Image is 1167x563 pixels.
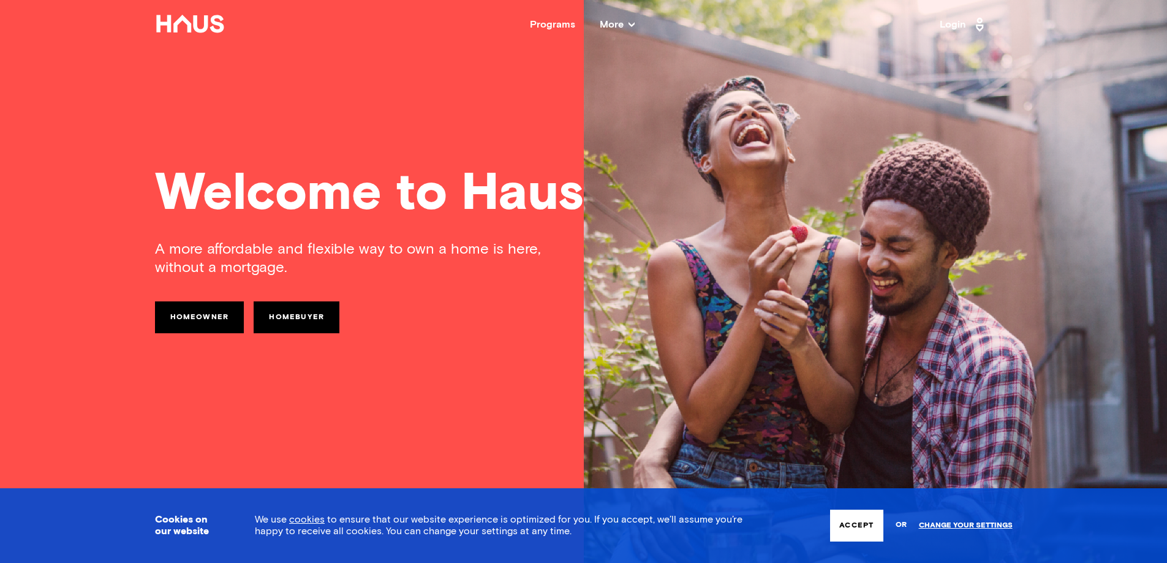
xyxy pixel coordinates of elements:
div: A more affordable and flexible way to own a home is here, without a mortgage. [155,240,584,277]
span: More [600,20,635,29]
a: Homebuyer [254,301,339,333]
div: Welcome to Haus [155,168,1013,221]
span: We use to ensure that our website experience is optimized for you. If you accept, we’ll assume yo... [255,515,742,536]
h3: Cookies on our website [155,514,224,537]
button: Accept [830,510,883,542]
span: or [896,515,907,536]
a: Homeowner [155,301,244,333]
a: Programs [530,20,575,29]
a: Change your settings [919,521,1013,530]
a: Login [940,15,988,34]
a: cookies [289,515,325,524]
